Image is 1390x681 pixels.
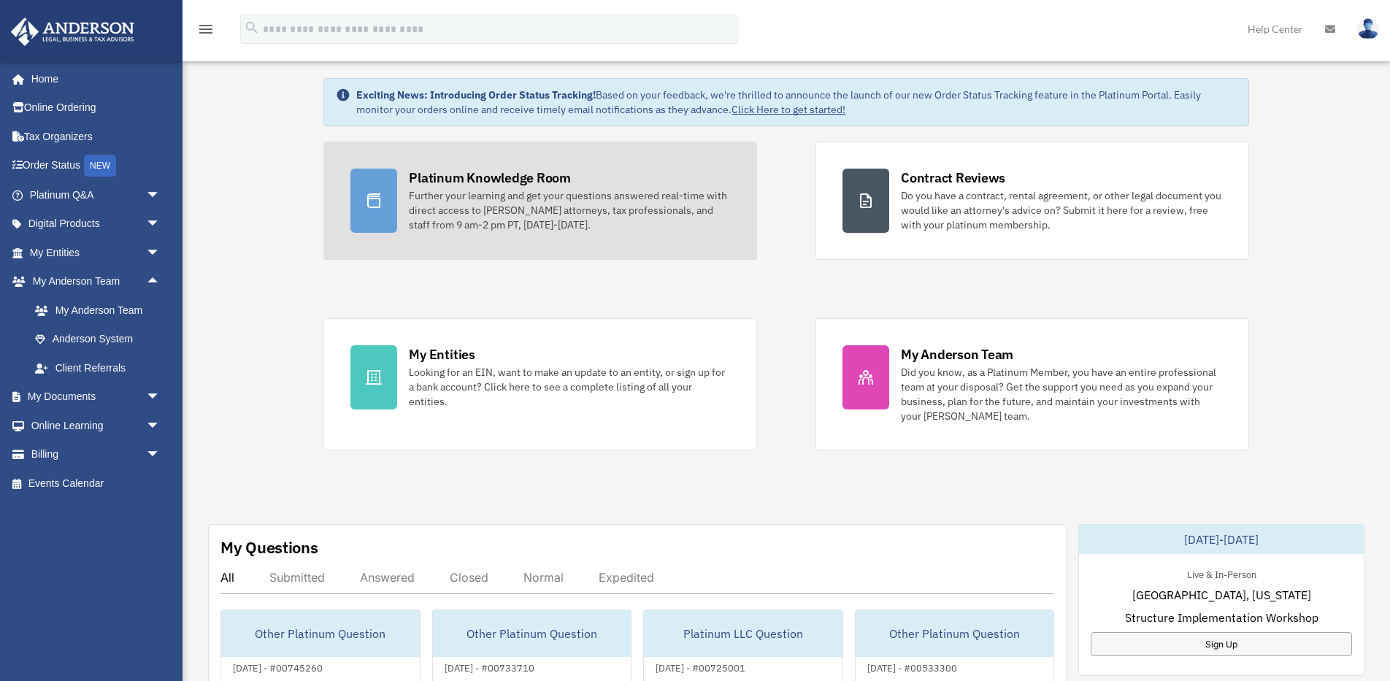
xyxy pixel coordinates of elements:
[732,103,845,116] a: Click Here to get started!
[815,318,1249,450] a: My Anderson Team Did you know, as a Platinum Member, you have an entire professional team at your...
[10,64,175,93] a: Home
[901,365,1222,423] div: Did you know, as a Platinum Member, you have an entire professional team at your disposal? Get th...
[856,659,969,674] div: [DATE] - #00533300
[360,570,415,585] div: Answered
[356,88,1236,117] div: Based on your feedback, we're thrilled to announce the launch of our new Order Status Tracking fe...
[146,382,175,412] span: arrow_drop_down
[433,659,546,674] div: [DATE] - #00733710
[244,20,260,36] i: search
[644,610,842,657] div: Platinum LLC Question
[356,88,596,101] strong: Exciting News: Introducing Order Status Tracking!
[433,610,631,657] div: Other Platinum Question
[901,345,1013,363] div: My Anderson Team
[323,318,757,450] a: My Entities Looking for an EIN, want to make an update to an entity, or sign up for a bank accoun...
[221,659,334,674] div: [DATE] - #00745260
[197,20,215,38] i: menu
[901,169,1005,187] div: Contract Reviews
[644,659,757,674] div: [DATE] - #00725001
[1175,566,1268,581] div: Live & In-Person
[856,610,1054,657] div: Other Platinum Question
[599,570,654,585] div: Expedited
[10,93,183,123] a: Online Ordering
[220,570,234,585] div: All
[1125,609,1318,626] span: Structure Implementation Workshop
[1091,632,1352,656] a: Sign Up
[197,26,215,38] a: menu
[221,610,420,657] div: Other Platinum Question
[146,180,175,210] span: arrow_drop_down
[323,142,757,260] a: Platinum Knowledge Room Further your learning and get your questions answered real-time with dire...
[10,267,183,296] a: My Anderson Teamarrow_drop_up
[220,536,318,558] div: My Questions
[146,209,175,239] span: arrow_drop_down
[20,296,183,325] a: My Anderson Team
[10,469,183,498] a: Events Calendar
[146,238,175,268] span: arrow_drop_down
[10,122,183,151] a: Tax Organizers
[10,209,183,239] a: Digital Productsarrow_drop_down
[146,267,175,297] span: arrow_drop_up
[84,155,116,177] div: NEW
[409,365,730,409] div: Looking for an EIN, want to make an update to an entity, or sign up for a bank account? Click her...
[409,169,571,187] div: Platinum Knowledge Room
[10,151,183,181] a: Order StatusNEW
[10,411,183,440] a: Online Learningarrow_drop_down
[7,18,139,46] img: Anderson Advisors Platinum Portal
[409,188,730,232] div: Further your learning and get your questions answered real-time with direct access to [PERSON_NAM...
[146,411,175,441] span: arrow_drop_down
[10,238,183,267] a: My Entitiesarrow_drop_down
[1132,586,1311,604] span: [GEOGRAPHIC_DATA], [US_STATE]
[10,382,183,412] a: My Documentsarrow_drop_down
[146,440,175,470] span: arrow_drop_down
[269,570,325,585] div: Submitted
[20,353,183,382] a: Client Referrals
[523,570,564,585] div: Normal
[20,325,183,354] a: Anderson System
[901,188,1222,232] div: Do you have a contract, rental agreement, or other legal document you would like an attorney's ad...
[815,142,1249,260] a: Contract Reviews Do you have a contract, rental agreement, or other legal document you would like...
[1079,525,1364,554] div: [DATE]-[DATE]
[10,180,183,209] a: Platinum Q&Aarrow_drop_down
[1357,18,1379,39] img: User Pic
[450,570,488,585] div: Closed
[10,440,183,469] a: Billingarrow_drop_down
[409,345,475,363] div: My Entities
